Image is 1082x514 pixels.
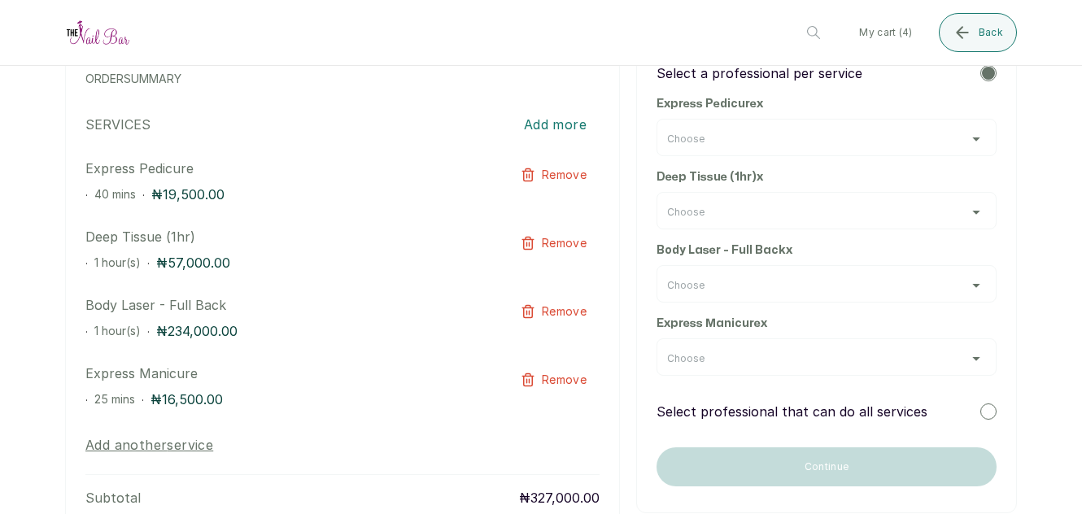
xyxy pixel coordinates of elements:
p: ₦234,000.00 [156,321,238,341]
span: Choose [667,352,705,365]
h2: Deep Tissue (1hr) x [657,169,997,185]
button: Remove [508,364,600,396]
span: 1 hour(s) [94,324,141,338]
button: Continue [657,447,997,486]
div: · · [85,390,497,409]
button: Remove [508,295,600,328]
button: Choose [667,206,986,219]
img: business logo [65,19,130,46]
p: Select professional that can do all services [657,402,927,421]
button: Add anotherservice [85,435,213,455]
p: ₦57,000.00 [156,253,230,272]
span: Choose [667,206,705,219]
span: Back [979,26,1003,39]
p: Body Laser - Full Back [85,295,497,315]
p: ₦19,500.00 [151,185,225,204]
span: 40 mins [94,187,136,201]
button: Remove [508,227,600,259]
button: Remove [508,159,600,191]
button: Add more [511,107,600,142]
button: Choose [667,352,986,365]
p: Deep Tissue (1hr) [85,227,497,246]
p: Subtotal [85,488,141,507]
p: ₦16,500.00 [151,390,223,409]
span: 1 hour(s) [94,255,141,269]
span: Choose [667,279,705,292]
button: Back [939,13,1017,52]
span: Remove [542,235,587,251]
span: Remove [542,303,587,320]
h2: Body Laser - Full Back x [657,242,997,259]
div: · · [85,321,497,341]
div: · · [85,185,497,204]
button: Choose [667,279,986,292]
button: Choose [667,133,986,146]
h2: Express Manicure x [657,316,997,332]
p: ₦327,000.00 [519,488,600,507]
p: Express Manicure [85,364,497,383]
p: ORDER SUMMARY [85,71,600,87]
p: Select a professional per service [657,63,862,83]
p: Express Pedicure [85,159,497,178]
h2: Express Pedicure x [657,96,997,112]
span: Choose [667,133,705,146]
span: 25 mins [94,392,135,406]
span: Remove [542,372,587,388]
div: · · [85,253,497,272]
span: Remove [542,167,587,183]
p: SERVICES [85,115,151,134]
button: My cart (4) [846,13,925,52]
